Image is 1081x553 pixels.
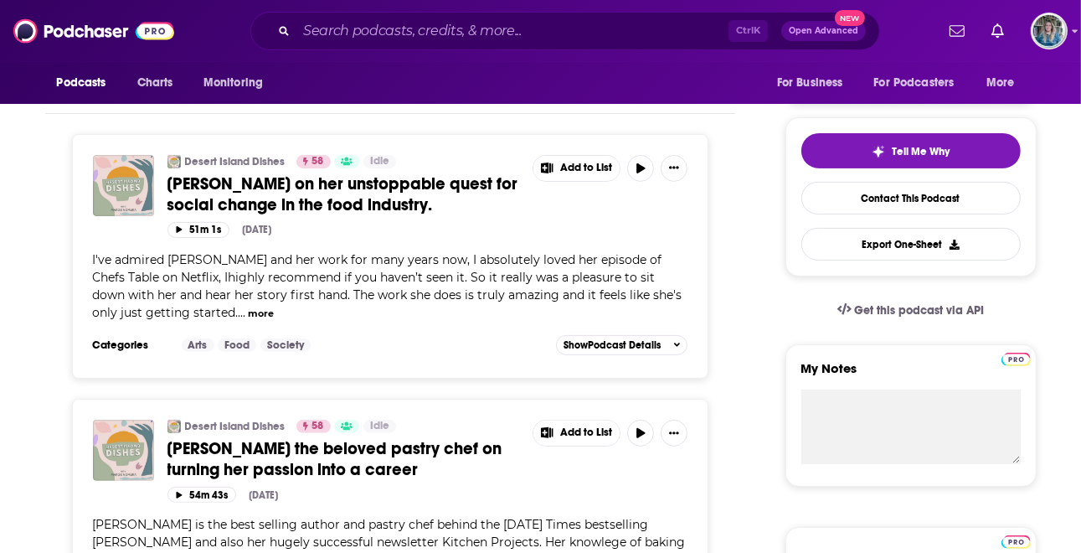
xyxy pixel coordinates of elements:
[863,67,979,99] button: open menu
[93,339,168,352] h3: Categories
[854,303,984,318] span: Get this podcast via API
[1001,535,1031,549] img: Podchaser Pro
[777,71,843,95] span: For Business
[872,145,885,158] img: tell me why sparkle
[13,15,174,47] img: Podchaser - Follow, Share and Rate Podcasts
[185,155,286,168] a: Desert Island Dishes
[248,307,274,321] button: more
[167,173,518,215] span: [PERSON_NAME] on her unstoppable quest for social change in the food industry.
[296,18,728,44] input: Search podcasts, credits, & more...
[801,228,1021,261] button: Export One-Sheet
[167,438,521,480] a: [PERSON_NAME] the beloved pastry chef on turning her passion into a career
[533,421,620,446] button: Show More Button
[57,71,106,95] span: Podcasts
[781,21,866,41] button: Open AdvancedNew
[260,339,311,352] a: Society
[835,10,865,26] span: New
[1001,353,1031,366] img: Podchaser Pro
[192,67,285,99] button: open menu
[167,222,229,238] button: 51m 1s
[560,162,612,174] span: Add to List
[556,335,688,355] button: ShowPodcast Details
[874,71,955,95] span: For Podcasters
[1001,533,1031,549] a: Pro website
[1001,350,1031,366] a: Pro website
[986,71,1015,95] span: More
[564,339,661,351] span: Show Podcast Details
[801,133,1021,168] button: tell me why sparkleTell Me Why
[239,305,246,320] span: ...
[167,155,181,168] img: Desert Island Dishes
[1031,13,1068,49] img: User Profile
[93,252,682,320] span: I've admired [PERSON_NAME] and her work for many years now, I absolutely loved her episode of Che...
[728,20,768,42] span: Ctrl K
[137,71,173,95] span: Charts
[167,173,521,215] a: [PERSON_NAME] on her unstoppable quest for social change in the food industry.
[370,418,389,435] span: Idle
[203,71,263,95] span: Monitoring
[182,339,214,352] a: Arts
[218,339,256,352] a: Food
[765,67,864,99] button: open menu
[250,489,279,501] div: [DATE]
[312,153,324,170] span: 58
[370,153,389,170] span: Idle
[93,155,154,216] img: Asma Khan on her unstoppable quest for social change in the food industry.
[167,420,181,433] img: Desert Island Dishes
[185,420,286,433] a: Desert Island Dishes
[363,155,396,168] a: Idle
[943,17,971,45] a: Show notifications dropdown
[975,67,1036,99] button: open menu
[892,145,950,158] span: Tell Me Why
[661,420,687,447] button: Show More Button
[363,420,396,433] a: Idle
[296,420,331,433] a: 58
[296,155,331,168] a: 58
[167,487,236,503] button: 54m 43s
[789,27,858,35] span: Open Advanced
[167,438,502,480] span: [PERSON_NAME] the beloved pastry chef on turning her passion into a career
[801,360,1021,390] label: My Notes
[824,290,998,331] a: Get this podcast via API
[801,182,1021,214] a: Contact This Podcast
[1031,13,1068,49] span: Logged in as EllaDavidson
[93,420,154,481] img: Nicola Lamb the beloved pastry chef on turning her passion into a career
[45,67,128,99] button: open menu
[560,426,612,439] span: Add to List
[126,67,183,99] a: Charts
[533,156,620,181] button: Show More Button
[250,12,880,50] div: Search podcasts, credits, & more...
[243,224,272,235] div: [DATE]
[661,155,687,182] button: Show More Button
[985,17,1011,45] a: Show notifications dropdown
[1031,13,1068,49] button: Show profile menu
[312,418,324,435] span: 58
